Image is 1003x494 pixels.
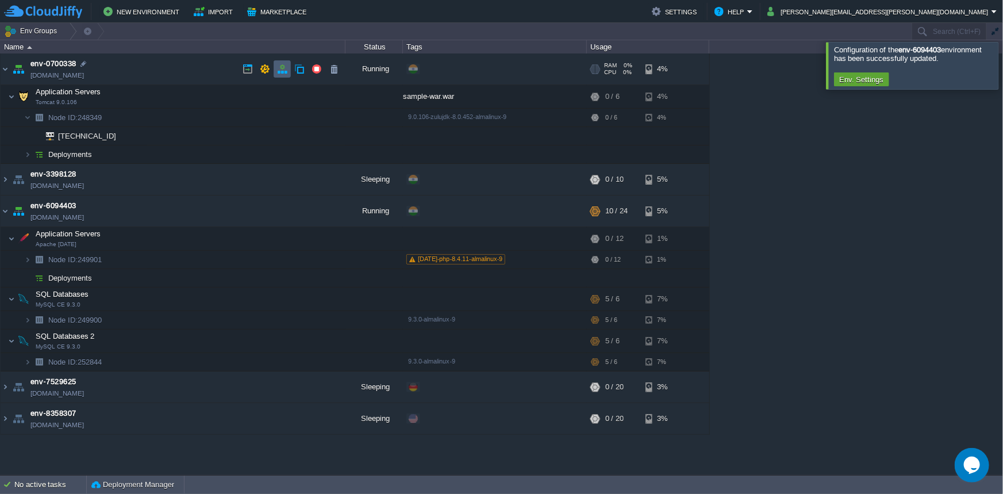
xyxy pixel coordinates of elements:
a: [TECHNICAL_ID] [57,132,118,140]
span: Application Servers [34,87,102,97]
button: Deployment Manager [91,479,174,491]
img: AMDAwAAAACH5BAEAAAAALAAAAAABAAEAAAICRAEAOw== [27,46,32,49]
a: [DOMAIN_NAME] [30,180,84,192]
span: [TECHNICAL_ID] [57,127,118,145]
button: Settings [652,5,700,18]
a: Deployments [47,150,94,159]
div: 5 / 6 [605,353,617,371]
img: AMDAwAAAACH5BAEAAAAALAAAAAABAAEAAAICRAEAOw== [8,288,15,311]
span: 252844 [47,357,103,367]
img: AMDAwAAAACH5BAEAAAAALAAAAAABAAEAAAICRAEAOw== [31,127,38,145]
div: Status [346,40,402,53]
span: CPU [604,69,616,76]
a: Application ServersTomcat 9.0.106 [34,87,102,96]
button: Import [194,5,237,18]
a: [DOMAIN_NAME] [30,388,84,399]
img: AMDAwAAAACH5BAEAAAAALAAAAAABAAEAAAICRAEAOw== [31,109,47,127]
div: 3% [645,403,683,434]
a: Application ServersApache [DATE] [34,229,102,238]
a: SQL DatabasesMySQL CE 9.3.0 [34,290,90,298]
div: 1% [645,227,683,250]
div: Sleeping [345,372,403,403]
span: 248349 [47,113,103,122]
div: 3% [645,372,683,403]
img: AMDAwAAAACH5BAEAAAAALAAAAAABAAEAAAICRAEAOw== [10,164,26,195]
img: AMDAwAAAACH5BAEAAAAALAAAAAABAAEAAAICRAEAOw== [38,127,54,145]
div: sample-war.war [403,85,587,108]
div: 4% [645,85,683,108]
span: SQL Databases 2 [34,331,96,341]
span: 249901 [47,255,103,265]
div: 10 / 24 [605,196,628,227]
img: AMDAwAAAACH5BAEAAAAALAAAAAABAAEAAAICRAEAOw== [31,311,47,329]
div: 7% [645,353,683,371]
a: env-3398128 [30,169,76,180]
img: AMDAwAAAACH5BAEAAAAALAAAAAABAAEAAAICRAEAOw== [16,288,32,311]
a: Deployments [47,273,94,283]
div: Sleeping [345,403,403,434]
a: SQL Databases 2MySQL CE 9.3.0 [34,332,96,340]
div: 0 / 6 [605,85,620,108]
div: 4% [645,53,683,85]
span: Node ID: [48,358,78,366]
div: 0 / 6 [605,109,617,127]
a: Node ID:252844 [47,357,103,367]
div: 0 / 20 [605,372,624,403]
div: 7% [645,311,683,329]
div: Name [1,40,345,53]
div: Sleeping [345,164,403,195]
span: RAM [604,62,617,69]
img: AMDAwAAAACH5BAEAAAAALAAAAAABAAEAAAICRAEAOw== [24,251,31,269]
img: AMDAwAAAACH5BAEAAAAALAAAAAABAAEAAAICRAEAOw== [16,330,32,353]
span: Configuration of the environment has been successfully updated. [834,45,982,63]
img: AMDAwAAAACH5BAEAAAAALAAAAAABAAEAAAICRAEAOw== [31,145,47,163]
a: [DOMAIN_NAME] [30,419,84,431]
button: Marketplace [247,5,310,18]
span: [DATE]-php-8.4.11-almalinux-9 [418,255,503,262]
div: 0 / 10 [605,164,624,195]
span: 0% [621,69,632,76]
div: 5% [645,164,683,195]
div: 0 / 20 [605,403,624,434]
button: Env Groups [4,23,61,39]
div: 0 / 12 [605,227,624,250]
span: 0% [621,62,633,69]
img: AMDAwAAAACH5BAEAAAAALAAAAAABAAEAAAICRAEAOw== [16,227,32,250]
a: [DOMAIN_NAME] [30,70,84,81]
img: AMDAwAAAACH5BAEAAAAALAAAAAABAAEAAAICRAEAOw== [1,196,10,227]
button: New Environment [103,5,183,18]
img: AMDAwAAAACH5BAEAAAAALAAAAAABAAEAAAICRAEAOw== [1,403,10,434]
button: Env. Settings [836,74,887,85]
img: AMDAwAAAACH5BAEAAAAALAAAAAABAAEAAAICRAEAOw== [1,53,10,85]
span: 9.3.0-almalinux-9 [408,358,455,365]
div: 5 / 6 [605,311,617,329]
span: Node ID: [48,316,78,324]
a: env-0700338 [30,58,76,70]
span: Node ID: [48,255,78,264]
a: env-7529625 [30,376,76,388]
div: Usage [587,40,709,53]
a: [DOMAIN_NAME] [30,212,84,223]
button: Help [714,5,747,18]
img: AMDAwAAAACH5BAEAAAAALAAAAAABAAEAAAICRAEAOw== [24,109,31,127]
a: Node ID:248349 [47,113,103,122]
div: 7% [645,330,683,353]
span: 9.3.0-almalinux-9 [408,316,455,323]
a: Node ID:249900 [47,315,103,325]
img: AMDAwAAAACH5BAEAAAAALAAAAAABAAEAAAICRAEAOw== [16,85,32,108]
a: env-6094403 [30,200,76,212]
a: env-8358307 [30,408,76,419]
img: AMDAwAAAACH5BAEAAAAALAAAAAABAAEAAAICRAEAOw== [8,330,15,353]
span: SQL Databases [34,289,90,299]
img: AMDAwAAAACH5BAEAAAAALAAAAAABAAEAAAICRAEAOw== [1,164,10,195]
iframe: chat widget [955,448,992,482]
img: AMDAwAAAACH5BAEAAAAALAAAAAABAAEAAAICRAEAOw== [31,269,47,287]
img: AMDAwAAAACH5BAEAAAAALAAAAAABAAEAAAICRAEAOw== [10,196,26,227]
img: CloudJiffy [4,5,82,19]
a: Node ID:249901 [47,255,103,265]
